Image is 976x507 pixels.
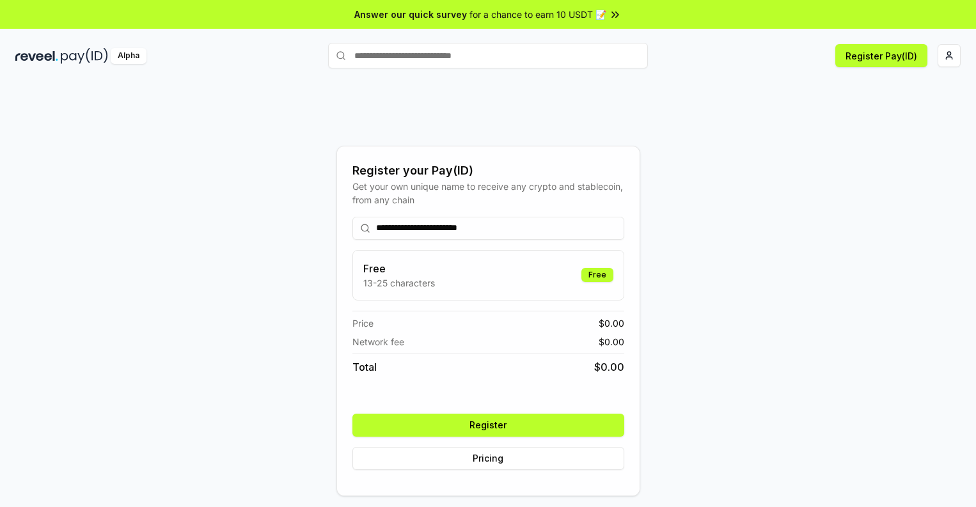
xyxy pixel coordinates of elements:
[352,316,374,330] span: Price
[111,48,146,64] div: Alpha
[581,268,613,282] div: Free
[352,414,624,437] button: Register
[835,44,927,67] button: Register Pay(ID)
[352,359,377,375] span: Total
[15,48,58,64] img: reveel_dark
[599,335,624,348] span: $ 0.00
[352,180,624,207] div: Get your own unique name to receive any crypto and stablecoin, from any chain
[352,162,624,180] div: Register your Pay(ID)
[354,8,467,21] span: Answer our quick survey
[469,8,606,21] span: for a chance to earn 10 USDT 📝
[594,359,624,375] span: $ 0.00
[352,335,404,348] span: Network fee
[599,316,624,330] span: $ 0.00
[363,276,435,290] p: 13-25 characters
[61,48,108,64] img: pay_id
[352,447,624,470] button: Pricing
[363,261,435,276] h3: Free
